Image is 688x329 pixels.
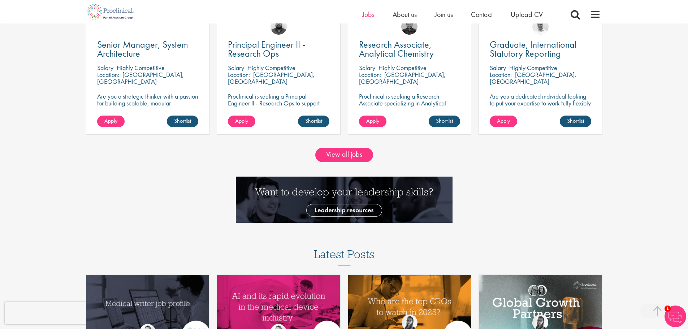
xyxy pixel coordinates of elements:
[359,70,381,79] span: Location:
[97,64,113,72] span: Salary
[97,40,199,58] a: Senior Manager, System Architecture
[560,116,591,127] a: Shortlist
[378,64,427,72] p: Highly Competitive
[228,64,244,72] span: Salary
[236,177,453,223] img: Want to develop your leadership skills? See our Leadership Resources
[228,93,329,127] p: Proclinical is seeking a Principal Engineer II - Research Ops to support external engineering pro...
[359,93,460,127] p: Proclinical is seeking a Research Associate specializing in Analytical Chemistry for a contract r...
[490,93,591,113] p: Are you a dedicated individual looking to put your expertise to work fully flexibly in a hybrid p...
[97,38,188,60] span: Senior Manager, System Architecture
[359,38,434,60] span: Research Associate, Analytical Chemistry
[490,64,506,72] span: Salary
[490,116,517,127] a: Apply
[490,70,576,86] p: [GEOGRAPHIC_DATA], [GEOGRAPHIC_DATA]
[97,70,119,79] span: Location:
[228,70,250,79] span: Location:
[490,38,576,60] span: Graduate, International Statutory Reporting
[228,40,329,58] a: Principal Engineer II - Research Ops
[235,117,248,125] span: Apply
[167,116,198,127] a: Shortlist
[366,117,379,125] span: Apply
[359,40,460,58] a: Research Associate, Analytical Chemistry
[509,64,557,72] p: Highly Competitive
[362,10,375,19] a: Jobs
[359,70,446,86] p: [GEOGRAPHIC_DATA], [GEOGRAPHIC_DATA]
[117,64,165,72] p: Highly Competitive
[247,64,295,72] p: Highly Competitive
[228,38,305,60] span: Principal Engineer II - Research Ops
[532,18,549,35] img: Joshua Bye
[315,148,373,162] a: View all jobs
[97,116,125,127] a: Apply
[314,248,375,265] h3: Latest Posts
[97,93,199,113] p: Are you a strategic thinker with a passion for building scalable, modular technology platforms?
[511,10,543,19] a: Upload CV
[97,70,184,86] p: [GEOGRAPHIC_DATA], [GEOGRAPHIC_DATA]
[435,10,453,19] a: Join us
[497,117,510,125] span: Apply
[271,18,287,35] img: Ashley Bennett
[665,306,686,327] img: Chatbot
[393,10,417,19] a: About us
[429,116,460,127] a: Shortlist
[5,302,98,324] iframe: reCAPTCHA
[104,117,117,125] span: Apply
[359,64,375,72] span: Salary
[228,116,255,127] a: Apply
[471,10,493,19] a: Contact
[298,116,329,127] a: Shortlist
[665,306,671,312] span: 1
[359,116,386,127] a: Apply
[236,195,453,203] a: Want to develop your leadership skills? See our Leadership Resources
[490,40,591,58] a: Graduate, International Statutory Reporting
[490,70,512,79] span: Location:
[401,18,417,35] img: Mike Raletz
[228,70,315,86] p: [GEOGRAPHIC_DATA], [GEOGRAPHIC_DATA]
